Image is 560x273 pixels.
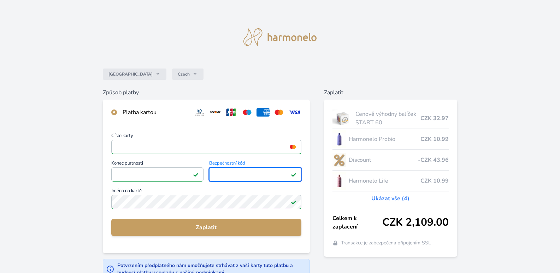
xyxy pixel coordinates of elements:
[349,156,418,164] span: Discount
[420,135,449,143] span: CZK 10.99
[103,88,310,97] h6: Způsob platby
[420,177,449,185] span: CZK 10.99
[324,88,457,97] h6: Zaplatit
[332,151,346,169] img: discount-lo.png
[209,161,301,167] span: Bezpečnostní kód
[371,194,409,203] a: Ukázat vše (4)
[117,223,296,232] span: Zaplatit
[212,170,298,179] iframe: Iframe pro bezpečnostní kód
[332,109,353,127] img: start.jpg
[111,133,301,140] span: Číslo karty
[291,199,296,205] img: Platné pole
[103,69,166,80] button: [GEOGRAPHIC_DATA]
[111,195,301,209] input: Jméno na kartěPlatné pole
[114,170,200,179] iframe: Iframe pro datum vypršení platnosti
[209,108,222,117] img: discover.svg
[418,156,449,164] span: -CZK 43.96
[111,161,204,167] span: Konec platnosti
[172,69,204,80] button: Czech
[241,108,254,117] img: maestro.svg
[108,71,153,77] span: [GEOGRAPHIC_DATA]
[193,108,206,117] img: diners.svg
[332,130,346,148] img: CLEAN_PROBIO_se_stinem_x-lo.jpg
[382,216,449,229] span: CZK 2,109.00
[355,110,421,127] span: Cenově výhodný balíček START 60
[349,177,420,185] span: Harmonelo Life
[225,108,238,117] img: jcb.svg
[257,108,270,117] img: amex.svg
[193,172,199,177] img: Platné pole
[332,214,382,231] span: Celkem k zaplacení
[332,172,346,190] img: CLEAN_LIFE_se_stinem_x-lo.jpg
[111,219,301,236] button: Zaplatit
[341,239,431,247] span: Transakce je zabezpečena připojením SSL
[243,28,317,46] img: logo.svg
[123,108,188,117] div: Platba kartou
[272,108,285,117] img: mc.svg
[420,114,449,123] span: CZK 32.97
[288,108,301,117] img: visa.svg
[288,144,297,150] img: mc
[349,135,420,143] span: Harmonelo Probio
[111,189,301,195] span: Jméno na kartě
[178,71,190,77] span: Czech
[291,172,296,177] img: Platné pole
[114,142,298,152] iframe: Iframe pro číslo karty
